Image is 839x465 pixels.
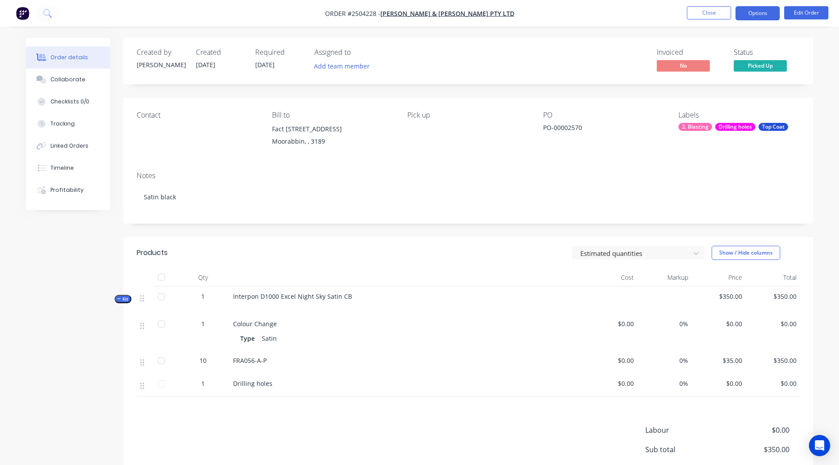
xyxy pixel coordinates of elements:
[201,292,205,301] span: 1
[314,60,375,72] button: Add team member
[196,61,215,69] span: [DATE]
[695,292,743,301] span: $350.00
[196,48,245,57] div: Created
[233,320,277,328] span: Colour Change
[26,179,110,201] button: Profitability
[255,48,304,57] div: Required
[117,296,129,302] span: Kit
[50,164,74,172] div: Timeline
[641,319,688,328] span: 0%
[749,356,797,365] span: $350.00
[50,53,88,61] div: Order details
[715,123,755,131] div: Drilling holes
[380,9,514,18] a: [PERSON_NAME] & [PERSON_NAME] Pty Ltd
[16,7,29,20] img: Factory
[50,142,88,150] div: Linked Orders
[309,60,374,72] button: Add team member
[26,46,110,69] button: Order details
[137,48,185,57] div: Created by
[645,444,724,455] span: Sub total
[587,319,634,328] span: $0.00
[724,444,789,455] span: $350.00
[325,9,380,18] span: Order #2504228 -
[641,379,688,388] span: 0%
[26,135,110,157] button: Linked Orders
[233,292,352,301] span: Interpon D1000 Excel Night Sky Satin CB
[587,379,634,388] span: $0.00
[759,123,788,131] div: Top Coat
[657,48,723,57] div: Invoiced
[26,157,110,179] button: Timeline
[746,269,800,286] div: Total
[734,60,787,71] span: Picked Up
[809,435,830,456] div: Open Intercom Messenger
[724,425,789,435] span: $0.00
[255,61,275,69] span: [DATE]
[137,248,168,258] div: Products
[272,135,393,148] div: Moorabbin, , 3189
[734,48,800,57] div: Status
[687,6,731,19] button: Close
[50,98,89,106] div: Checklists 0/0
[233,379,272,388] span: Drilling holes
[137,111,258,119] div: Contact
[543,111,664,119] div: PO
[749,379,797,388] span: $0.00
[407,111,529,119] div: Pick up
[258,332,280,345] div: Satin
[692,269,746,286] div: Price
[583,269,638,286] div: Cost
[240,332,258,345] div: Type
[637,269,692,286] div: Markup
[26,91,110,113] button: Checklists 0/0
[543,123,654,135] div: PO-00002570
[314,48,403,57] div: Assigned to
[233,356,267,365] span: FRA056-A-P
[26,113,110,135] button: Tracking
[201,379,205,388] span: 1
[201,319,205,328] span: 1
[115,295,131,303] button: Kit
[657,60,710,71] span: No
[587,356,634,365] span: $0.00
[695,356,743,365] span: $35.00
[137,172,800,180] div: Notes
[749,292,797,301] span: $350.00
[784,6,828,19] button: Edit Order
[50,76,85,84] div: Collaborate
[50,186,84,194] div: Profitability
[641,356,688,365] span: 0%
[272,111,393,119] div: Bill to
[736,6,780,20] button: Options
[734,60,787,73] button: Picked Up
[749,319,797,328] span: $0.00
[26,69,110,91] button: Collaborate
[50,120,75,128] div: Tracking
[678,123,712,131] div: 2. Blasting
[695,379,743,388] span: $0.00
[645,425,724,435] span: Labour
[199,356,207,365] span: 10
[137,183,800,210] div: Satin black
[137,60,185,69] div: [PERSON_NAME]
[678,111,800,119] div: Labels
[272,123,393,135] div: Fact [STREET_ADDRESS]
[712,246,780,260] button: Show / Hide columns
[176,269,230,286] div: Qty
[272,123,393,151] div: Fact [STREET_ADDRESS]Moorabbin, , 3189
[695,319,743,328] span: $0.00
